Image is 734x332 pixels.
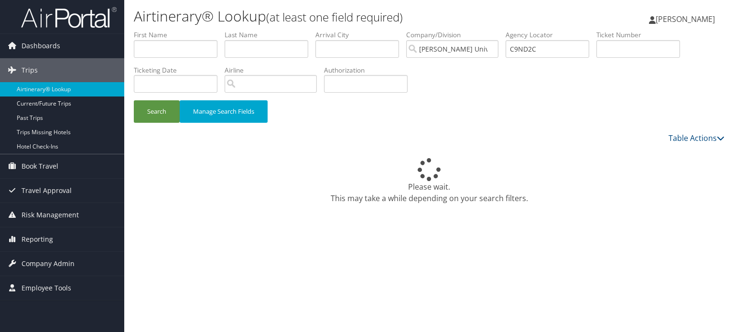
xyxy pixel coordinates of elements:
label: Last Name [225,30,315,40]
label: Ticketing Date [134,65,225,75]
span: Dashboards [22,34,60,58]
label: First Name [134,30,225,40]
a: [PERSON_NAME] [649,5,724,33]
label: Company/Division [406,30,506,40]
button: Manage Search Fields [180,100,268,123]
label: Airline [225,65,324,75]
span: Employee Tools [22,276,71,300]
label: Ticket Number [596,30,687,40]
span: Reporting [22,227,53,251]
label: Arrival City [315,30,406,40]
button: Search [134,100,180,123]
label: Authorization [324,65,415,75]
span: Trips [22,58,38,82]
span: Company Admin [22,252,75,276]
small: (at least one field required) [266,9,403,25]
span: Travel Approval [22,179,72,203]
img: airportal-logo.png [21,6,117,29]
span: Risk Management [22,203,79,227]
h1: Airtinerary® Lookup [134,6,528,26]
div: Please wait. This may take a while depending on your search filters. [134,158,724,204]
a: Table Actions [669,133,724,143]
span: Book Travel [22,154,58,178]
label: Agency Locator [506,30,596,40]
span: [PERSON_NAME] [656,14,715,24]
